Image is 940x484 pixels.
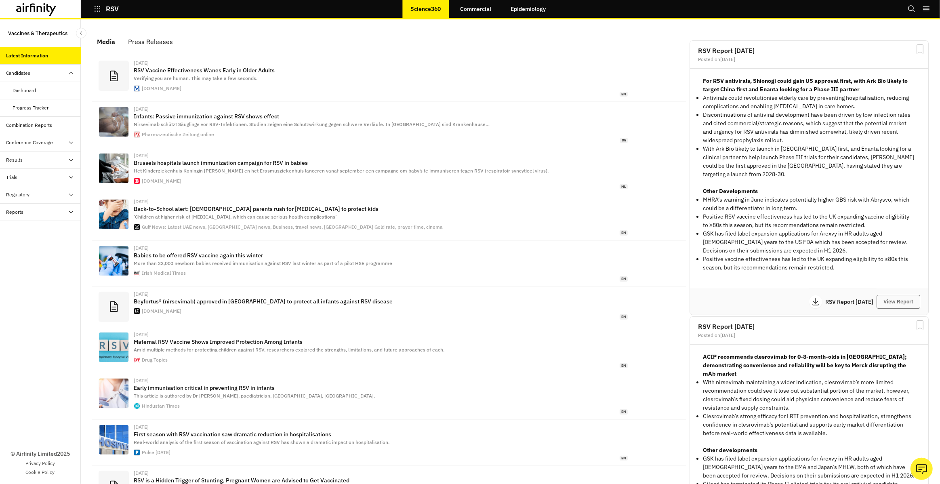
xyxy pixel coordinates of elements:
[134,246,628,250] div: [DATE]
[6,52,48,59] div: Latest Information
[13,87,36,94] div: Dashboard
[134,385,628,391] p: Early immunisation critical in preventing RSV in infants
[134,471,628,476] div: [DATE]
[134,86,140,91] img: faviconV2
[92,420,686,466] a: [DATE]First season with RSV vaccination saw dramatic reduction in hospitalisationsReal-world anal...
[134,332,628,337] div: [DATE]
[142,86,181,91] div: [DOMAIN_NAME]
[92,241,686,287] a: [DATE]Babies to be offered RSV vaccine again this winterMore than 22,000 newborn babies received ...
[134,308,140,314] img: faviconV2
[76,28,86,38] button: Close Sidebar
[134,75,257,81] span: Verifying you are human. This may take a few seconds.
[134,347,444,353] span: Amid multiple methods for protecting children against RSV, researchers explored the strengths, li...
[703,353,907,377] strong: ACIP recommends clesrovimab for 0-8-month-olds in [GEOGRAPHIC_DATA]; demonstrating convenience an...
[6,191,30,198] div: Regulatory
[698,57,920,62] div: Posted on [DATE]
[703,412,915,438] p: Clesrovimab’s strong efficacy for LRTI prevention and hospitalisation, strengthens confidence in ...
[94,2,119,16] button: RSV
[620,92,628,97] span: en
[825,299,877,305] p: RSV Report [DATE]
[92,194,686,240] a: [DATE]Back-to-School alert: [DEMOGRAPHIC_DATA] parents rush for [MEDICAL_DATA] to protect kids‘Ch...
[134,214,336,220] span: ‘Children at higher risk of [MEDICAL_DATA], which can cause serious health complications’
[8,26,67,41] p: Vaccines & Therapeutics
[92,373,686,419] a: [DATE]Early immunisation critical in preventing RSV in infantsThis article is authored by Dr [PER...
[134,61,628,65] div: [DATE]
[134,224,140,230] img: favicon.ico
[134,270,140,276] img: imt-favicon.png
[620,409,628,415] span: en
[134,160,628,166] p: Brussels hospitals launch immunization campaign for RSV in babies
[915,44,925,54] svg: Bookmark Report
[25,460,55,467] a: Privacy Policy
[620,230,628,236] span: en
[106,5,119,13] p: RSV
[6,156,23,164] div: Results
[6,208,24,216] div: Reports
[620,456,628,461] span: en
[620,314,628,320] span: en
[620,363,628,368] span: en
[142,358,168,362] div: Drug Topics
[134,425,628,429] div: [DATE]
[99,332,128,362] img: b92a7c8ece2d846a5846d914e1a2947216a598f9-1800x1200.jpg
[142,450,170,455] div: Pulse [DATE]
[698,323,920,330] h2: RSV Report [DATE]
[6,122,53,129] div: Combination Reports
[92,102,686,148] a: [DATE]Infants: Passive immunization against RSV shows effectNirsevimab schützt Säuglinge vor RSV-...
[134,67,628,74] p: RSV Vaccine Effectiveness Wanes Early in Older Adults
[703,77,908,93] strong: For RSV antivirals, Shionogi could gain US approval first, with Ark Bio likely to target China fi...
[134,252,628,259] p: Babies to be offered RSV vaccine again this winter
[703,187,758,195] strong: Other Developments
[6,174,18,181] div: Trials
[134,450,140,455] img: cropped-PULSE-app-icon_512x512px-180x180.jpg
[99,200,128,229] img: gulfnews%2Fimport%2F2020%2F09%2F09%2FExperts-said-vaccinating-children-against-influenza-reduces-...
[703,145,915,179] p: With Ark Bio likely to launch in [GEOGRAPHIC_DATA] first, and Enanta looking for a clinical partn...
[142,179,181,183] div: [DOMAIN_NAME]
[99,154,128,183] img: b04004d0-belgaimage-91857124.jpg
[134,260,392,266] span: More than 22,000 newborn babies received immunisation against RSV last winter as part of a pilot ...
[698,47,920,54] h2: RSV Report [DATE]
[134,477,628,484] p: RSV is a Hidden Trigger of Stunting, Pregnant Women are Advised to Get Vaccinated
[134,132,140,137] img: apple-touch-icon-pz.png
[142,132,214,137] div: Pharmazeutische Zeitung online
[134,298,628,305] p: Beyfortus® (nirsevimab) approved in [GEOGRAPHIC_DATA] to protect all infants against RSV disease
[97,36,115,48] div: Media
[134,178,140,184] img: apple-touch-icon.png
[99,107,128,137] img: csm_59269_4d4de144e9.jpg
[99,425,128,455] img: hospital.jpg
[134,153,628,158] div: [DATE]
[134,403,140,409] img: icon-512x512.png
[620,276,628,282] span: en
[620,138,628,143] span: de
[134,339,628,345] p: Maternal RSV Vaccine Shows Improved Protection Among Infants
[11,450,70,458] p: © Airfinity Limited 2025
[703,455,915,480] p: GSK has filed label expansion applications for Arexvy in HR adults aged [DEMOGRAPHIC_DATA] years ...
[142,271,186,276] div: Irish Medical Times
[134,439,389,445] span: Real-world analysis of the first season of vaccination against RSV has shown a dramatic impact on...
[134,292,628,297] div: [DATE]
[99,379,128,408] img: U-WIN--designed-on-the-lines-on-the-Covid-19-vacci_1693419487003_1755343611219.jpg
[703,196,915,213] li: MHRA’s warning in June indicates potentially higher GBS risk with Abrysvo, which could be a diffe...
[142,404,180,408] div: Hindustan Times
[134,199,628,204] div: [DATE]
[6,69,31,77] div: Candidates
[134,206,628,212] p: Back-to-School alert: [DEMOGRAPHIC_DATA] parents rush for [MEDICAL_DATA] to protect kids
[911,458,933,480] button: Ask our analysts
[877,295,920,309] button: View Report
[703,94,915,111] p: Antivirals could revolutionise elderly care by preventing hospitalisation, reducing complications...
[703,213,915,229] li: Positive RSV vaccine effectiveness has led to the UK expanding vaccine eligibility to ≥80s this s...
[134,357,140,363] img: favicon.ico
[703,229,915,255] li: GSK has filed label expansion applications for Arexvy in HR adults aged [DEMOGRAPHIC_DATA] years ...
[134,107,628,112] div: [DATE]
[908,2,916,16] button: Search
[915,320,925,330] svg: Bookmark Report
[134,113,628,120] p: Infants: Passive immunization against RSV shows effect
[620,184,628,189] span: nl
[92,56,686,102] a: [DATE]RSV Vaccine Effectiveness Wanes Early in Older AdultsVerifying you are human. This may take...
[6,139,53,146] div: Conference Coverage
[134,121,490,127] span: Nirsevimab schützt Säuglinge vor RSV-Infektionen. Studien zeigen eine Schutzwirkung gegen schwere...
[703,111,915,145] p: Discontinuations of antiviral development have been driven by low infection rates and cited comme...
[134,393,375,399] span: This article is authored by Dr [PERSON_NAME], paediatrician, [GEOGRAPHIC_DATA], [GEOGRAPHIC_DATA].
[703,255,915,272] li: Positive vaccine effectiveness has led to the UK expanding eligibility to ≥80s this season, but i...
[92,327,686,373] a: [DATE]Maternal RSV Vaccine Shows Improved Protection Among InfantsAmid multiple methods for prote...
